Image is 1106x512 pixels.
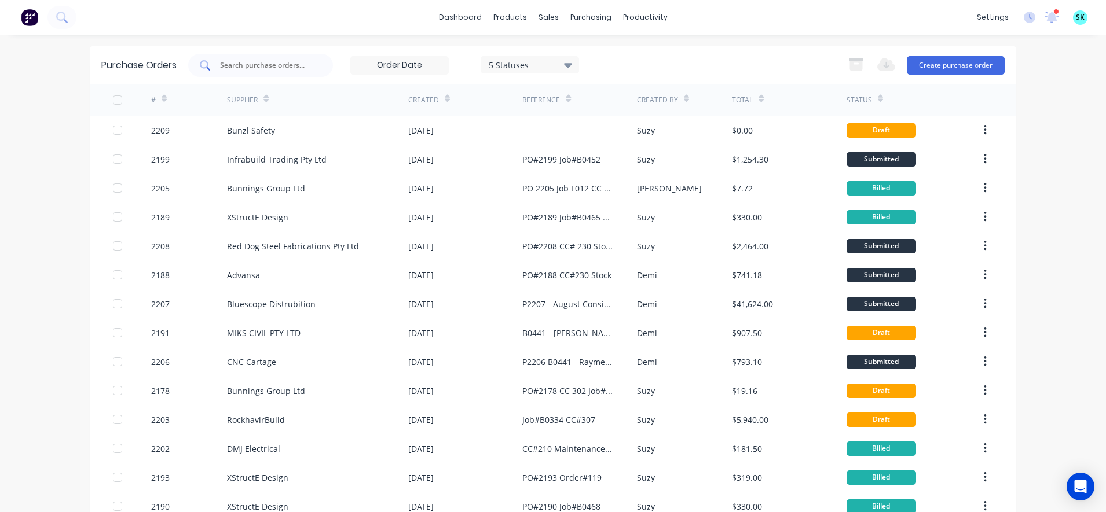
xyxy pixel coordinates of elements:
[732,211,762,223] div: $330.00
[637,298,657,310] div: Demi
[617,9,673,26] div: productivity
[1067,473,1094,500] div: Open Intercom Messenger
[227,356,276,368] div: CNC Cartage
[151,124,170,137] div: 2209
[847,268,916,282] div: Submitted
[1076,12,1085,23] span: SK
[351,57,448,74] input: Order Date
[847,297,916,311] div: Submitted
[408,182,434,194] div: [DATE]
[732,356,762,368] div: $793.10
[101,58,177,72] div: Purchase Orders
[151,95,156,105] div: #
[522,269,611,281] div: PO#2188 CC#230 Stock
[847,441,916,456] div: Billed
[151,356,170,368] div: 2206
[522,356,613,368] div: P2206 B0441 - Raymess - Haydens - [PERSON_NAME], FJ, Fixings and Accessories
[408,240,434,252] div: [DATE]
[151,414,170,426] div: 2203
[488,9,533,26] div: products
[408,95,439,105] div: Created
[533,9,565,26] div: sales
[637,385,655,397] div: Suzy
[847,152,916,167] div: Submitted
[227,211,288,223] div: XStructE Design
[971,9,1015,26] div: settings
[408,269,434,281] div: [DATE]
[847,123,916,138] div: Draft
[227,124,275,137] div: Bunzl Safety
[227,443,280,455] div: DMJ Electrical
[637,182,702,194] div: [PERSON_NAME]
[847,181,916,196] div: Billed
[732,269,762,281] div: $741.18
[408,124,434,137] div: [DATE]
[151,385,170,397] div: 2178
[847,355,916,369] div: Submitted
[151,443,170,455] div: 2202
[847,384,916,398] div: Draft
[227,240,359,252] div: Red Dog Steel Fabrications Pty Ltd
[227,269,260,281] div: Advansa
[227,472,288,484] div: XStructE Design
[227,95,258,105] div: Supplier
[408,211,434,223] div: [DATE]
[227,153,327,165] div: Infrabuild Trading Pty Ltd
[637,414,655,426] div: Suzy
[151,182,170,194] div: 2205
[151,269,170,281] div: 2188
[151,472,170,484] div: 2193
[847,239,916,253] div: Submitted
[522,211,613,223] div: PO#2189 Job#B0465 CC#305
[732,385,757,397] div: $19.16
[847,412,916,427] div: Draft
[227,182,305,194] div: Bunnings Group Ltd
[151,327,170,339] div: 2191
[408,327,434,339] div: [DATE]
[637,356,657,368] div: Demi
[151,240,170,252] div: 2208
[732,240,768,252] div: $2,464.00
[637,211,655,223] div: Suzy
[637,269,657,281] div: Demi
[732,472,762,484] div: $319.00
[227,327,301,339] div: MIKS CIVIL PTY LTD
[151,153,170,165] div: 2199
[847,95,872,105] div: Status
[907,56,1005,75] button: Create purchase order
[408,298,434,310] div: [DATE]
[637,327,657,339] div: Demi
[637,240,655,252] div: Suzy
[408,356,434,368] div: [DATE]
[732,443,762,455] div: $181.50
[732,153,768,165] div: $1,254.30
[522,443,613,455] div: CC#210 Maintenance INV-1400
[408,414,434,426] div: [DATE]
[637,153,655,165] div: Suzy
[732,182,753,194] div: $7.72
[847,210,916,224] div: Billed
[732,327,762,339] div: $907.50
[637,443,655,455] div: Suzy
[522,182,613,194] div: PO 2205 Job F012 CC 302
[522,153,600,165] div: PO#2199 Job#B0452
[732,298,773,310] div: $41,624.00
[227,385,305,397] div: Bunnings Group Ltd
[522,298,613,310] div: P2207 - August Consignment
[847,326,916,340] div: Draft
[732,124,753,137] div: $0.00
[408,443,434,455] div: [DATE]
[847,470,916,485] div: Billed
[637,124,655,137] div: Suzy
[637,472,655,484] div: Suzy
[408,385,434,397] div: [DATE]
[732,414,768,426] div: $5,940.00
[151,298,170,310] div: 2207
[408,153,434,165] div: [DATE]
[522,95,560,105] div: Reference
[227,414,285,426] div: RockhavirBuild
[227,298,316,310] div: Bluescope Distrubition
[565,9,617,26] div: purchasing
[489,58,572,71] div: 5 Statuses
[433,9,488,26] a: dashboard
